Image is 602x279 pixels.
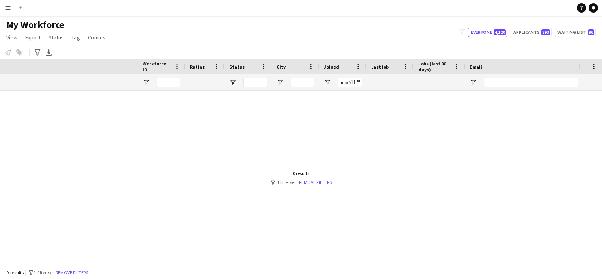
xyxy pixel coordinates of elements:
div: 0 results [271,170,332,176]
a: Remove filters [299,179,332,185]
span: Rating [190,64,205,70]
button: Waiting list96 [555,28,596,37]
span: My Workforce [6,19,64,31]
app-action-btn: Advanced filters [33,48,42,57]
a: View [3,32,20,43]
span: Export [25,34,41,41]
button: Open Filter Menu [143,79,150,86]
span: Jobs (last 90 days) [418,61,451,73]
button: Applicants893 [511,28,552,37]
span: Last job [371,64,389,70]
button: Open Filter Menu [229,79,236,86]
span: Email [470,64,482,70]
span: 1 filter set [33,270,54,275]
button: Open Filter Menu [470,79,477,86]
input: City Filter Input [291,78,314,87]
input: Workforce ID Filter Input [157,78,180,87]
span: Tag [72,34,80,41]
app-action-btn: Export XLSX [44,48,54,57]
span: 893 [541,29,550,35]
a: Comms [85,32,109,43]
a: Status [45,32,67,43]
button: Open Filter Menu [324,79,331,86]
span: 96 [588,29,594,35]
span: Workforce ID [143,61,171,73]
span: Comms [88,34,106,41]
input: Status Filter Input [243,78,267,87]
a: Export [22,32,44,43]
span: Joined [324,64,339,70]
div: 1 filter set [271,179,332,185]
span: Status [48,34,64,41]
span: City [277,64,286,70]
span: 4,120 [494,29,506,35]
a: Tag [69,32,83,43]
input: Joined Filter Input [338,78,362,87]
button: Remove filters [54,268,90,277]
span: Status [229,64,245,70]
button: Open Filter Menu [277,79,284,86]
span: View [6,34,17,41]
button: Everyone4,120 [468,28,507,37]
